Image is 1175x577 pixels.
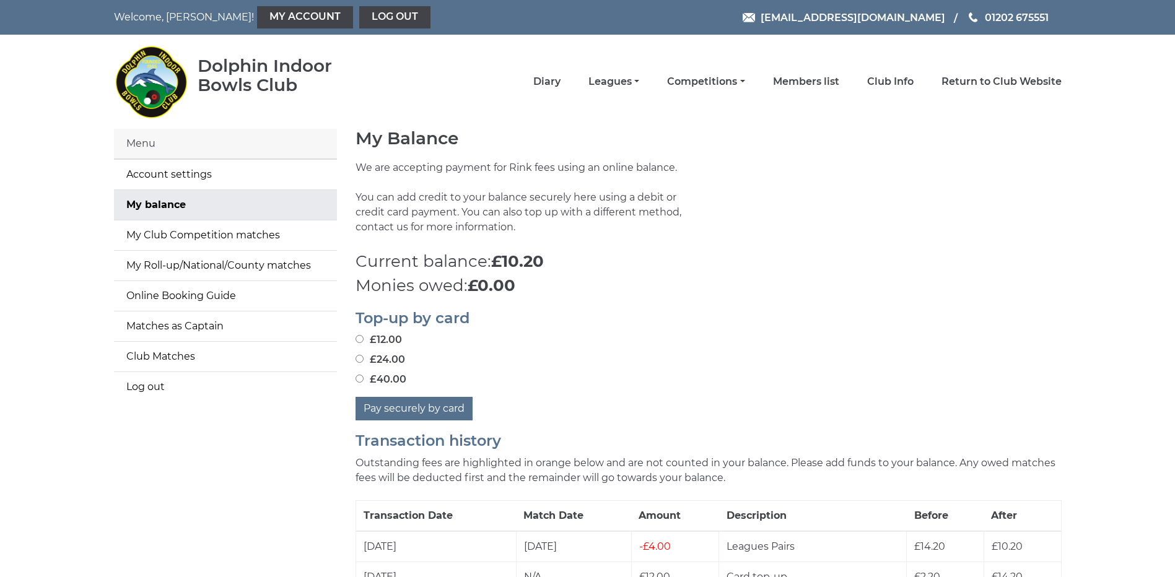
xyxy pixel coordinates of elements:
strong: £0.00 [468,275,515,295]
a: Log out [359,6,430,28]
input: £12.00 [356,335,364,343]
a: Members list [773,75,839,89]
span: 01202 675551 [985,11,1049,23]
a: Log out [114,372,337,402]
a: Return to Club Website [941,75,1062,89]
div: Menu [114,129,337,159]
a: Club Matches [114,342,337,371]
span: [EMAIL_ADDRESS][DOMAIN_NAME] [761,11,945,23]
a: My balance [114,190,337,220]
a: Account settings [114,160,337,189]
p: Monies owed: [356,274,1062,298]
img: Dolphin Indoor Bowls Club [114,38,188,125]
label: £24.00 [356,352,405,367]
td: [DATE] [516,531,631,562]
th: Before [907,500,984,531]
label: £12.00 [356,332,402,347]
a: Club Info [867,75,914,89]
img: Phone us [969,12,977,22]
p: Current balance: [356,249,1062,274]
strong: £10.20 [491,251,544,271]
a: Phone us 01202 675551 [967,10,1049,25]
td: Leagues Pairs [719,531,907,562]
th: Transaction Date [356,500,516,531]
th: Match Date [516,500,631,531]
p: We are accepting payment for Rink fees using an online balance. You can add credit to your balanc... [356,160,699,249]
th: Amount [631,500,719,531]
a: My Account [257,6,353,28]
a: Matches as Captain [114,311,337,341]
input: £40.00 [356,375,364,383]
span: £4.00 [639,540,671,552]
input: £24.00 [356,355,364,363]
label: £40.00 [356,372,406,387]
th: After [984,500,1061,531]
nav: Welcome, [PERSON_NAME]! [114,6,498,28]
h1: My Balance [356,129,1062,148]
img: Email [743,13,755,22]
a: Online Booking Guide [114,281,337,311]
a: Diary [533,75,561,89]
th: Description [719,500,907,531]
p: Outstanding fees are highlighted in orange below and are not counted in your balance. Please add ... [356,456,1062,485]
a: Email [EMAIL_ADDRESS][DOMAIN_NAME] [743,10,945,25]
a: Competitions [667,75,745,89]
span: £14.20 [914,540,945,552]
div: Dolphin Indoor Bowls Club [198,56,372,95]
a: My Club Competition matches [114,220,337,250]
h2: Top-up by card [356,310,1062,326]
a: My Roll-up/National/County matches [114,251,337,280]
span: £10.20 [992,540,1023,552]
td: [DATE] [356,531,516,562]
h2: Transaction history [356,433,1062,449]
a: Leagues [588,75,639,89]
button: Pay securely by card [356,397,473,420]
